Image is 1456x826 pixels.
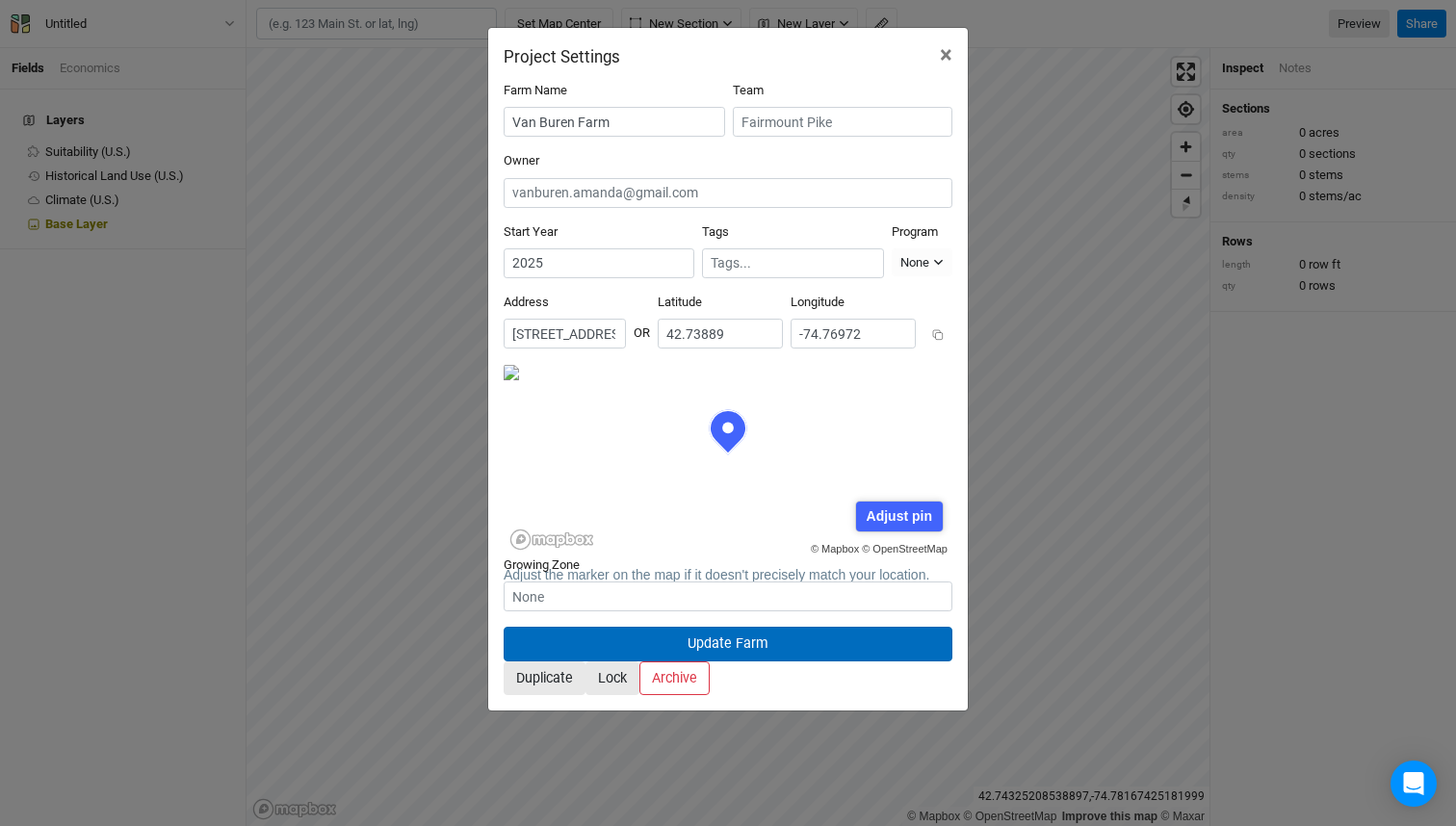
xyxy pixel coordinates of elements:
input: Longitude [791,319,916,348]
input: None [504,581,952,611]
div: Adjust pin [856,502,942,531]
label: Growing Zone [504,556,580,574]
label: Tags [702,223,729,241]
a: © OpenStreetMap [862,543,948,555]
label: Owner [504,152,539,169]
label: Longitude [791,294,845,311]
input: Fairmount Pike [733,107,952,137]
label: Address [504,294,549,311]
button: Archive [639,661,710,695]
label: Latitude [658,294,702,311]
input: Project/Farm Name [504,107,725,137]
div: None [900,253,929,272]
span: × [940,41,952,68]
input: Latitude [658,319,783,348]
input: Address (123 James St...) [504,319,626,348]
button: Duplicate [504,661,585,695]
button: None [892,248,952,277]
label: Program [892,223,938,241]
div: Open Intercom Messenger [1391,761,1437,807]
a: © Mapbox [811,543,859,555]
button: Close [924,28,968,82]
button: Copy [923,321,952,349]
div: OR [634,309,650,342]
input: Tags... [711,253,875,273]
button: Lock [585,661,639,695]
button: Update Farm [504,627,952,660]
input: Start Year [504,248,694,278]
label: Team [733,82,764,99]
a: Mapbox logo [509,529,594,551]
label: Farm Name [504,82,567,99]
input: vanburen.amanda@gmail.com [504,178,952,208]
label: Start Year [504,223,558,241]
h2: Project Settings [504,47,620,66]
